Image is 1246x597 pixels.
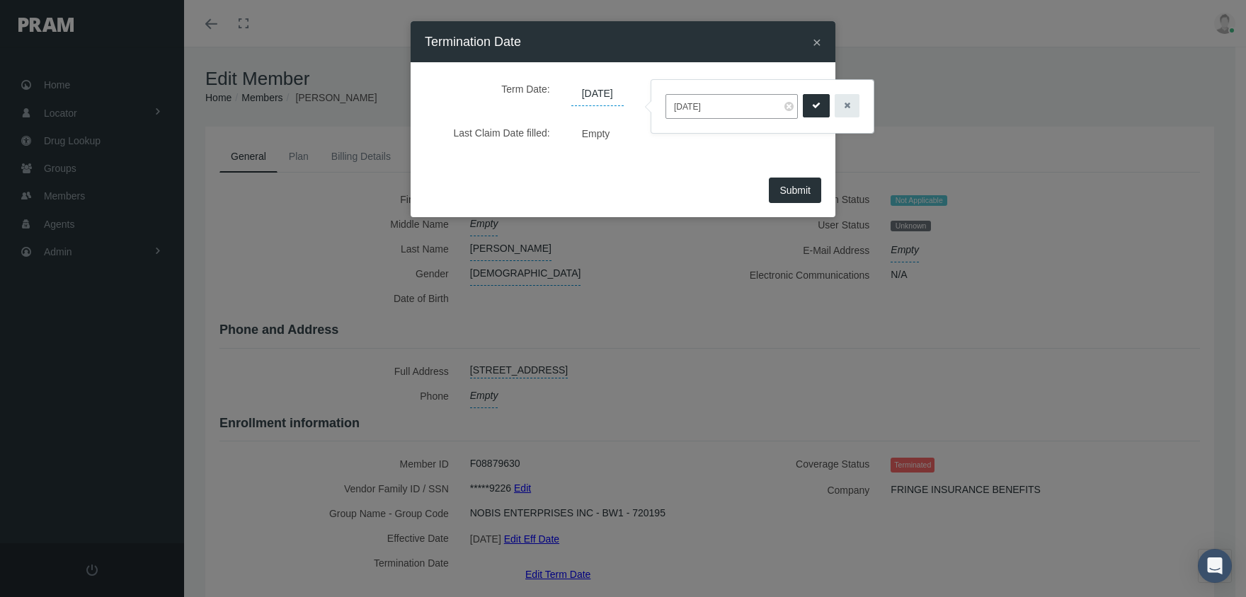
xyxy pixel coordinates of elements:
[769,178,821,203] button: Submit
[425,32,521,52] h4: Termination Date
[813,34,821,50] span: ×
[1198,549,1232,583] div: Open Intercom Messenger
[779,185,811,196] span: Submit
[435,76,561,106] label: Term Date:
[571,123,621,144] span: Empty
[813,35,821,50] button: Close
[571,82,624,106] span: [DATE]
[435,120,561,145] label: Last Claim Date filled:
